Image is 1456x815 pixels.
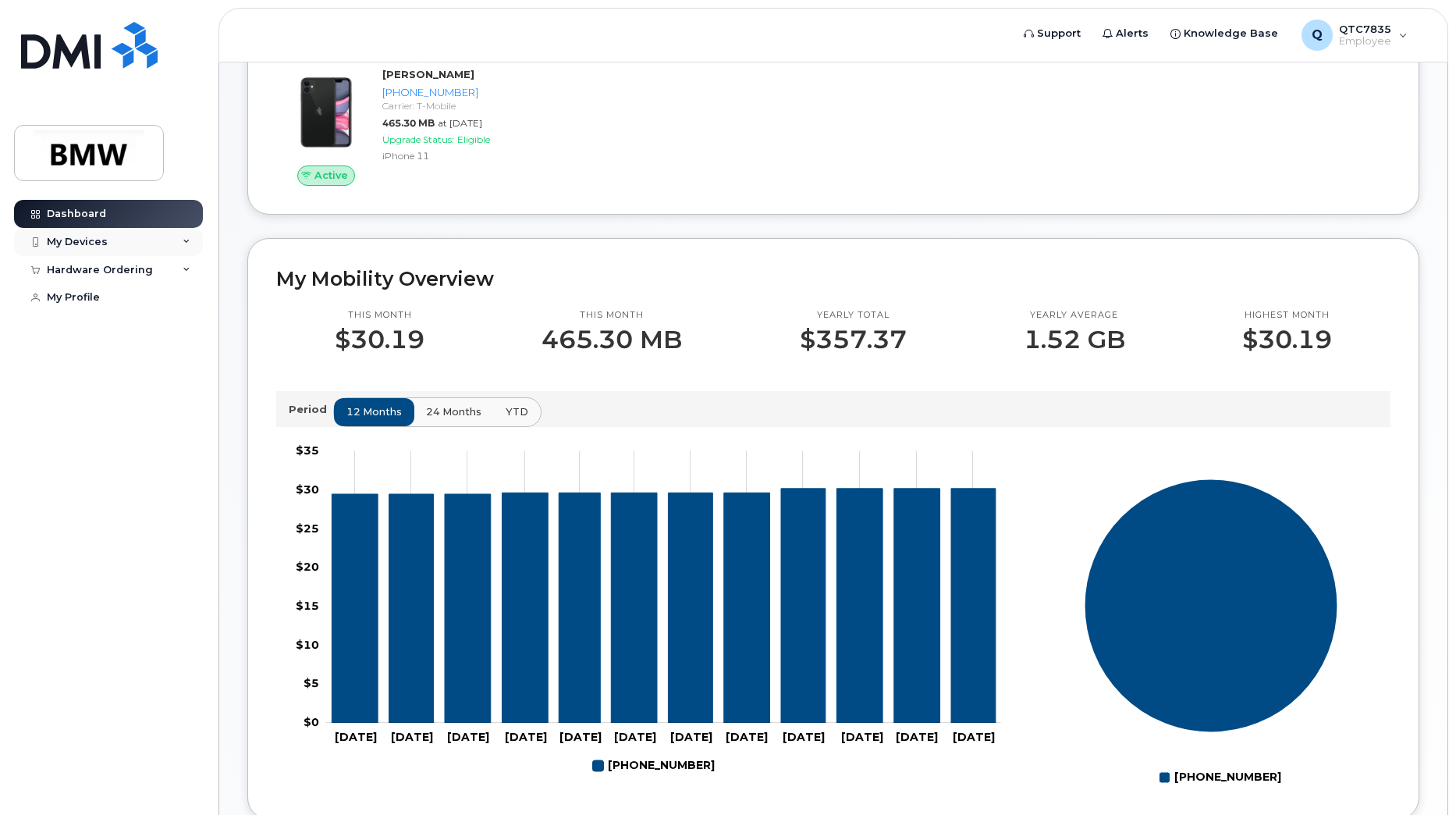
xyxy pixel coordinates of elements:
p: 465.30 MB [542,326,682,354]
tspan: [DATE] [391,730,433,744]
tspan: $35 [296,443,319,457]
tspan: $15 [296,599,319,613]
span: Employee [1339,35,1391,48]
span: at [DATE] [438,117,482,129]
p: Period [289,402,333,417]
span: Upgrade Status: [382,133,454,145]
g: Chart [1085,479,1338,790]
p: This month [335,309,424,322]
p: Yearly total [800,309,907,322]
p: Yearly average [1024,309,1125,322]
a: Active[PERSON_NAME][PHONE_NUMBER]Carrier: T-Mobile465.30 MBat [DATE]Upgrade Status:EligibleiPhone 11 [276,67,541,186]
tspan: [DATE] [896,730,938,744]
tspan: [DATE] [614,730,656,744]
p: This month [542,309,682,322]
tspan: [DATE] [335,730,377,744]
g: 864-753-9871 [332,488,996,722]
div: [PHONE_NUMBER] [382,85,534,100]
g: Series [1085,479,1338,732]
g: 864-753-9871 [593,753,715,779]
span: Eligible [457,133,490,145]
div: iPhone 11 [382,149,534,162]
tspan: $30 [296,482,319,496]
a: Support [1013,18,1092,49]
span: 465.30 MB [382,117,435,129]
a: Knowledge Base [1159,18,1289,49]
tspan: $10 [296,637,319,651]
tspan: [DATE] [505,730,547,744]
span: Q [1312,26,1323,44]
div: Carrier: T-Mobile [382,99,534,112]
div: QTC7835 [1291,20,1419,51]
g: Legend [1159,764,1281,791]
p: $30.19 [1242,326,1332,354]
p: $357.37 [800,326,907,354]
tspan: [DATE] [783,730,825,744]
strong: [PERSON_NAME] [382,68,474,80]
tspan: [DATE] [726,730,768,744]
p: $30.19 [335,326,424,354]
span: QTC7835 [1339,23,1391,35]
tspan: $0 [304,715,319,729]
span: Knowledge Base [1184,26,1278,41]
iframe: Messenger Launcher [1388,747,1444,803]
g: Legend [593,753,715,779]
span: Active [314,168,348,183]
tspan: $5 [304,676,319,690]
tspan: $25 [296,521,319,535]
span: YTD [506,404,528,419]
h2: My Mobility Overview [276,267,1390,290]
tspan: [DATE] [447,730,489,744]
span: Support [1037,26,1081,41]
tspan: [DATE] [841,730,883,744]
img: iPhone_11.jpg [289,75,364,150]
p: Highest month [1242,309,1332,322]
p: 1.52 GB [1024,326,1125,354]
a: Alerts [1092,18,1159,49]
tspan: [DATE] [670,730,712,744]
tspan: [DATE] [559,730,602,744]
tspan: $20 [296,560,319,574]
tspan: [DATE] [953,730,995,744]
span: 24 months [426,404,481,419]
span: Alerts [1116,26,1149,41]
g: Chart [296,443,1001,779]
